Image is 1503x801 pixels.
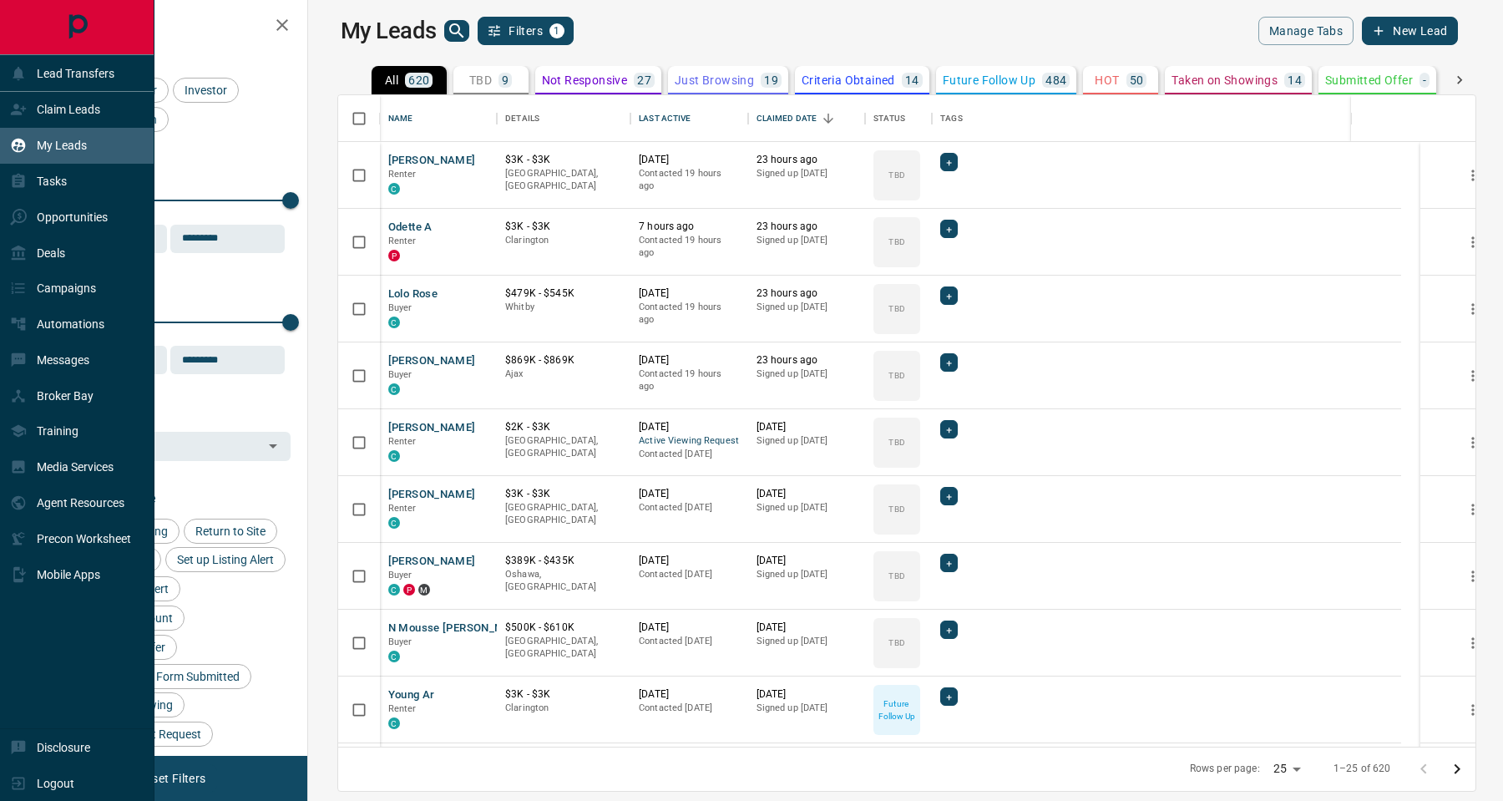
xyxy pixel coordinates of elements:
div: + [940,153,958,171]
p: Future Follow Up [875,697,918,722]
p: 484 [1045,74,1066,86]
div: condos.ca [388,383,400,395]
button: [PERSON_NAME] [388,153,476,169]
div: + [940,621,958,639]
p: TBD [888,636,904,649]
p: 27 [637,74,651,86]
p: $3K - $3K [505,687,622,702]
div: condos.ca [388,317,400,328]
p: $3K - $3K [505,153,622,167]
p: TBD [888,503,904,515]
p: TBD [469,74,492,86]
div: Details [505,95,539,142]
p: TBD [888,570,904,582]
button: more [1460,631,1485,656]
span: Buyer [388,636,412,647]
div: condos.ca [388,183,400,195]
span: Buyer [388,302,412,313]
button: search button [444,20,469,42]
p: Signed up [DATE] [757,234,858,247]
div: + [940,286,958,305]
p: 1–25 of 620 [1333,762,1390,776]
p: $869K - $869K [505,353,622,368]
p: [GEOGRAPHIC_DATA], [GEOGRAPHIC_DATA] [505,434,622,460]
p: Signed up [DATE] [757,568,858,581]
div: Investor [173,78,239,103]
button: N Mousse [PERSON_NAME] [388,621,530,636]
button: [PERSON_NAME] [388,554,476,570]
p: Signed up [DATE] [757,501,858,515]
div: Last Active [639,95,691,142]
p: $2K - $3K [505,420,622,434]
span: Renter [388,436,417,447]
p: Just Browsing [675,74,754,86]
p: Signed up [DATE] [757,167,858,180]
p: [DATE] [639,153,740,167]
p: Contacted [DATE] [639,702,740,715]
div: + [940,687,958,706]
span: Investor [179,84,233,97]
p: [DATE] [639,487,740,501]
div: Return to Site [184,519,277,544]
p: TBD [888,236,904,248]
p: Rows per page: [1190,762,1260,776]
span: Renter [388,503,417,514]
p: [DATE] [639,621,740,635]
div: property.ca [388,250,400,261]
button: more [1460,697,1485,722]
button: [PERSON_NAME] [388,353,476,369]
p: 19 [764,74,778,86]
div: Set up Listing Alert [165,547,286,572]
div: Name [380,95,498,142]
p: 23 hours ago [757,220,858,234]
p: Submitted Offer [1325,74,1413,86]
p: Contacted [DATE] [639,568,740,581]
span: Renter [388,169,417,180]
p: Whitby [505,301,622,314]
p: Contacted [DATE] [639,635,740,648]
button: more [1460,497,1485,522]
span: + [946,154,952,170]
div: Details [497,95,630,142]
span: + [946,287,952,304]
p: [DATE] [757,554,858,568]
p: [DATE] [639,687,740,702]
p: [DATE] [757,420,858,434]
span: + [946,488,952,504]
button: Filters1 [478,17,574,45]
p: TBD [888,436,904,449]
div: Status [873,95,905,142]
p: Not Responsive [542,74,628,86]
p: Contacted [DATE] [639,448,740,461]
p: 14 [905,74,919,86]
div: condos.ca [388,450,400,462]
button: Manage Tabs [1258,17,1354,45]
div: + [940,220,958,238]
div: + [940,420,958,439]
p: Clarington [505,702,622,715]
div: 25 [1267,757,1307,781]
button: more [1460,363,1485,388]
p: Taken on Showings [1172,74,1278,86]
p: 23 hours ago [757,286,858,301]
button: Sort [817,107,840,130]
div: Tags [932,95,1401,142]
button: Lolo Rose [388,286,438,302]
button: Go to next page [1440,753,1474,786]
p: [DATE] [639,353,740,368]
p: Contacted 19 hours ago [639,167,740,193]
button: more [1460,564,1485,589]
p: [DATE] [757,687,858,702]
div: Status [865,95,932,142]
span: Renter [388,236,417,246]
p: TBD [888,302,904,315]
span: Return to Site [190,525,271,538]
button: more [1460,430,1485,455]
p: Contacted [DATE] [639,501,740,515]
p: Signed up [DATE] [757,434,858,448]
button: [PERSON_NAME] [388,487,476,503]
p: Signed up [DATE] [757,702,858,715]
div: + [940,487,958,505]
p: Contacted 19 hours ago [639,368,740,393]
div: Claimed Date [748,95,866,142]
